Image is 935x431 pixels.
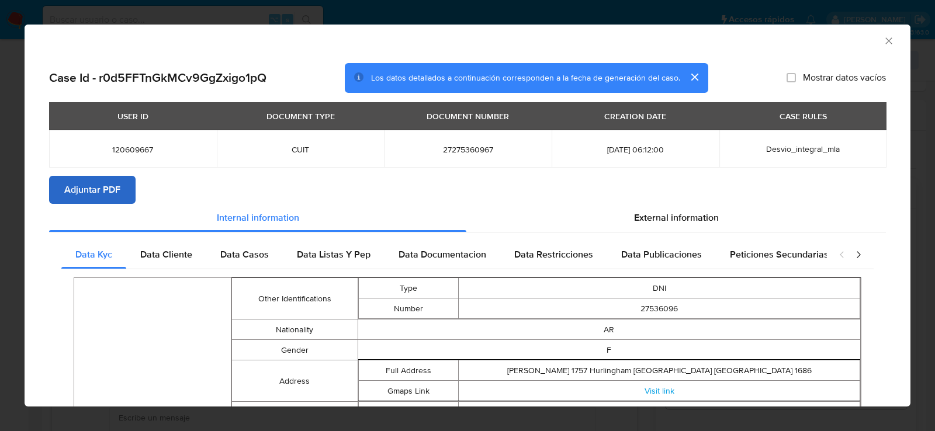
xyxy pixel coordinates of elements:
[358,402,459,422] td: Address
[358,381,459,401] td: Gmaps Link
[566,144,705,155] span: [DATE] 06:12:00
[232,319,358,340] td: Nationality
[420,106,516,126] div: DOCUMENT NUMBER
[232,360,358,402] td: Address
[459,278,860,298] td: DNI
[645,385,674,397] a: Visit link
[232,402,358,423] td: Email
[680,63,708,91] button: cerrar
[259,106,342,126] div: DOCUMENT TYPE
[49,204,886,232] div: Detailed info
[63,144,203,155] span: 120609667
[371,72,680,84] span: Los datos detallados a continuación corresponden a la fecha de generación del caso.
[75,248,112,261] span: Data Kyc
[787,73,796,82] input: Mostrar datos vacíos
[140,248,192,261] span: Data Cliente
[398,144,538,155] span: 27275360967
[358,278,459,298] td: Type
[25,25,910,406] div: closure-recommendation-modal
[803,72,886,84] span: Mostrar datos vacíos
[358,340,861,360] td: F
[459,360,860,381] td: [PERSON_NAME] 1757 Hurlingham [GEOGRAPHIC_DATA] [GEOGRAPHIC_DATA] 1686
[232,278,358,319] td: Other Identifications
[231,144,370,155] span: CUIT
[358,298,459,319] td: Number
[297,248,370,261] span: Data Listas Y Pep
[514,248,593,261] span: Data Restricciones
[883,35,894,46] button: Cerrar ventana
[459,298,860,319] td: 27536096
[766,143,840,155] span: Desvio_integral_mla
[49,70,266,85] h2: Case Id - r0d5FFTnGkMCv9GgZxigo1pQ
[459,402,860,422] td: [EMAIL_ADDRESS][DOMAIN_NAME]
[220,248,269,261] span: Data Casos
[217,211,299,224] span: Internal information
[358,360,459,381] td: Full Address
[61,241,827,269] div: Detailed internal info
[634,211,719,224] span: External information
[399,248,486,261] span: Data Documentacion
[621,248,702,261] span: Data Publicaciones
[49,176,136,204] button: Adjuntar PDF
[64,177,120,203] span: Adjuntar PDF
[597,106,673,126] div: CREATION DATE
[358,319,861,340] td: AR
[773,106,834,126] div: CASE RULES
[730,248,829,261] span: Peticiones Secundarias
[232,340,358,360] td: Gender
[110,106,155,126] div: USER ID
